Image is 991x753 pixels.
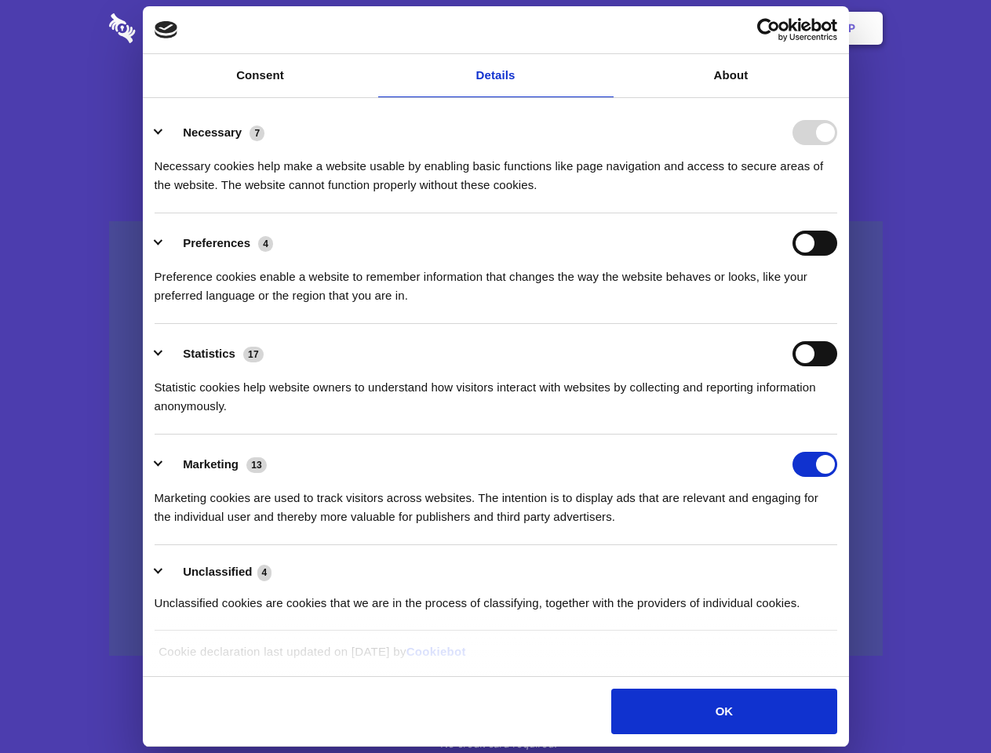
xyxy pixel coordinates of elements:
span: 7 [250,125,264,141]
a: Details [378,54,614,97]
a: Consent [143,54,378,97]
a: Usercentrics Cookiebot - opens in a new window [700,18,837,42]
a: Login [712,4,780,53]
label: Marketing [183,457,239,471]
span: 4 [258,236,273,252]
img: logo [155,21,178,38]
label: Statistics [183,347,235,360]
div: Cookie declaration last updated on [DATE] by [147,642,844,673]
span: 4 [257,565,272,580]
button: Unclassified (4) [155,562,282,582]
div: Necessary cookies help make a website usable by enabling basic functions like page navigation and... [155,145,837,195]
button: Statistics (17) [155,341,274,366]
label: Necessary [183,125,242,139]
img: logo-wordmark-white-trans-d4663122ce5f474addd5e946df7df03e33cb6a1c49d2221995e7729f52c070b2.svg [109,13,243,43]
a: Contact [636,4,709,53]
h1: Eliminate Slack Data Loss. [109,71,883,127]
button: Necessary (7) [155,120,275,145]
button: Marketing (13) [155,452,277,477]
span: 13 [246,457,267,473]
a: Cookiebot [406,645,466,658]
iframe: Drift Widget Chat Controller [913,675,972,734]
a: Pricing [461,4,529,53]
a: About [614,54,849,97]
div: Marketing cookies are used to track visitors across websites. The intention is to display ads tha... [155,477,837,526]
label: Preferences [183,236,250,249]
a: Wistia video thumbnail [109,221,883,657]
div: Statistic cookies help website owners to understand how visitors interact with websites by collec... [155,366,837,416]
button: Preferences (4) [155,231,283,256]
span: 17 [243,347,264,362]
div: Preference cookies enable a website to remember information that changes the way the website beha... [155,256,837,305]
div: Unclassified cookies are cookies that we are in the process of classifying, together with the pro... [155,582,837,613]
button: OK [611,689,836,734]
h4: Auto-redaction of sensitive data, encrypted data sharing and self-destructing private chats. Shar... [109,143,883,195]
